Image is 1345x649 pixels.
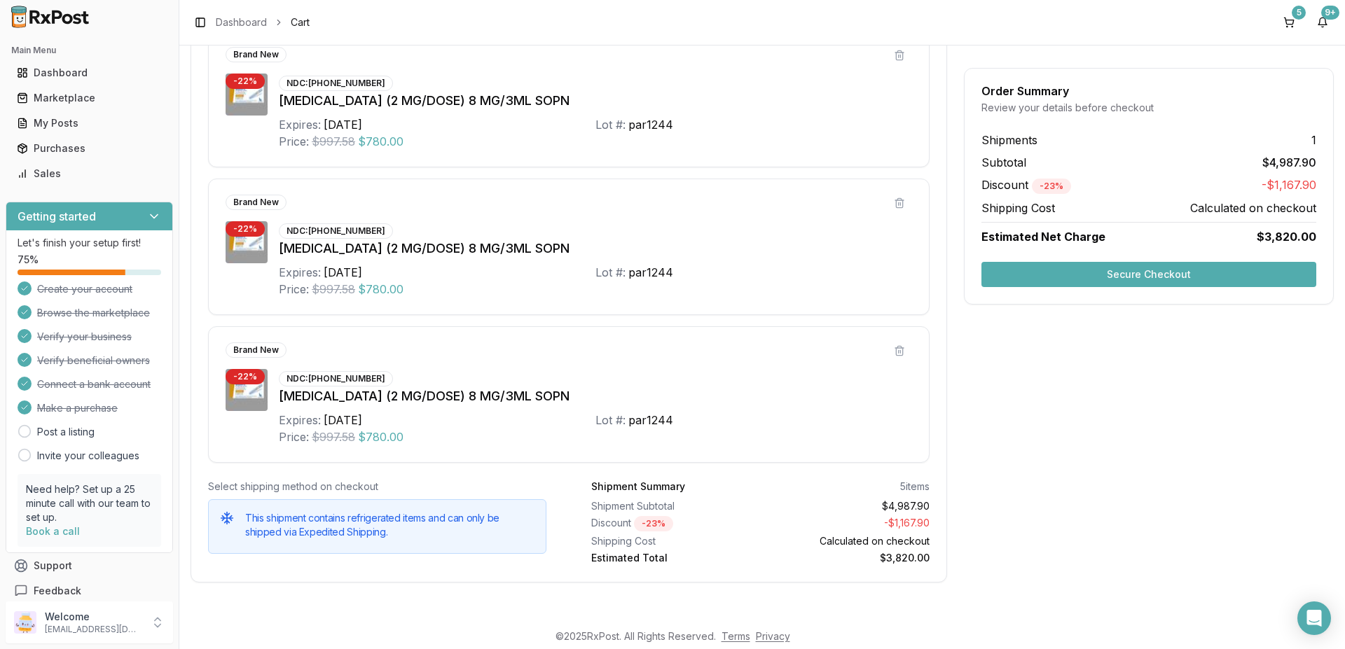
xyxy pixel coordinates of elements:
div: NDC: [PHONE_NUMBER] [279,223,393,239]
div: par1244 [628,116,673,133]
a: Marketplace [11,85,167,111]
div: Brand New [226,47,287,62]
span: Verify beneficial owners [37,354,150,368]
span: $780.00 [358,281,403,298]
span: Verify your business [37,330,132,344]
div: Open Intercom Messenger [1297,601,1331,635]
h5: This shipment contains refrigerated items and can only be shipped via Expedited Shipping. [245,511,534,539]
div: 5 items [900,480,930,494]
span: Calculated on checkout [1190,200,1316,216]
div: Estimated Total [591,551,755,565]
div: Brand New [226,195,287,210]
span: Shipments [981,132,1037,148]
div: 5 [1292,6,1306,20]
div: Expires: [279,264,321,281]
div: par1244 [628,412,673,428]
span: 75 % [18,253,39,267]
a: My Posts [11,111,167,136]
div: par1244 [628,264,673,281]
div: Lot #: [595,412,626,428]
a: Dashboard [216,15,267,29]
span: Estimated Net Charge [981,230,1105,244]
button: Purchases [6,137,173,160]
div: Expires: [279,412,321,428]
img: Ozempic (2 MG/DOSE) 8 MG/3ML SOPN [226,74,268,116]
a: Sales [11,161,167,186]
div: Lot #: [595,264,626,281]
span: $4,987.90 [1262,154,1316,171]
button: Sales [6,162,173,185]
div: - 22 % [226,74,265,89]
div: Dashboard [17,66,162,80]
span: Feedback [34,584,81,598]
div: [MEDICAL_DATA] (2 MG/DOSE) 8 MG/3ML SOPN [279,386,912,406]
div: Shipment Subtotal [591,499,755,513]
div: Brand New [226,342,287,358]
div: - 23 % [634,516,673,531]
div: 9+ [1321,6,1339,20]
div: Expires: [279,116,321,133]
div: Lot #: [595,116,626,133]
p: Let's finish your setup first! [18,236,161,250]
button: Marketplace [6,87,173,109]
span: $780.00 [358,133,403,150]
span: $780.00 [358,428,403,445]
span: Connect a bank account [37,377,151,391]
button: Support [6,553,173,578]
h2: Main Menu [11,45,167,56]
a: Invite your colleagues [37,449,139,463]
div: Shipping Cost [591,534,755,548]
div: $4,987.90 [766,499,930,513]
span: Subtotal [981,154,1026,171]
h3: Getting started [18,208,96,225]
img: User avatar [14,611,36,634]
a: Terms [722,630,750,642]
div: Calculated on checkout [766,534,930,548]
button: My Posts [6,112,173,134]
div: NDC: [PHONE_NUMBER] [279,371,393,386]
a: Dashboard [11,60,167,85]
span: $997.58 [312,133,355,150]
img: Ozempic (2 MG/DOSE) 8 MG/3ML SOPN [226,221,268,263]
span: Browse the marketplace [37,306,150,320]
div: Select shipping method on checkout [208,480,546,494]
div: Sales [17,167,162,181]
img: Ozempic (2 MG/DOSE) 8 MG/3ML SOPN [226,369,268,411]
div: $3,820.00 [766,551,930,565]
span: Discount [981,178,1071,192]
div: Price: [279,281,309,298]
div: Review your details before checkout [981,101,1316,115]
button: Dashboard [6,62,173,84]
div: [DATE] [324,264,362,281]
button: Feedback [6,578,173,603]
div: - 22 % [226,221,265,237]
div: - 23 % [1032,179,1071,194]
a: Purchases [11,136,167,161]
div: NDC: [PHONE_NUMBER] [279,76,393,91]
button: 5 [1278,11,1300,34]
div: Price: [279,133,309,150]
div: [MEDICAL_DATA] (2 MG/DOSE) 8 MG/3ML SOPN [279,91,912,111]
a: Privacy [756,630,790,642]
span: Shipping Cost [981,200,1055,216]
div: - 22 % [226,369,265,384]
div: Marketplace [17,91,162,105]
div: Shipment Summary [591,480,685,494]
img: RxPost Logo [6,6,95,28]
nav: breadcrumb [216,15,310,29]
span: Create your account [37,282,132,296]
div: [MEDICAL_DATA] (2 MG/DOSE) 8 MG/3ML SOPN [279,239,912,258]
p: Welcome [45,610,142,624]
a: Post a listing [37,425,95,439]
button: 9+ [1311,11,1334,34]
span: $997.58 [312,428,355,445]
a: Book a call [26,525,80,537]
div: Price: [279,428,309,445]
span: 1 [1311,132,1316,148]
div: Discount [591,516,755,531]
div: Order Summary [981,85,1316,97]
div: - $1,167.90 [766,516,930,531]
p: [EMAIL_ADDRESS][DOMAIN_NAME] [45,624,142,635]
span: Make a purchase [37,401,118,415]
